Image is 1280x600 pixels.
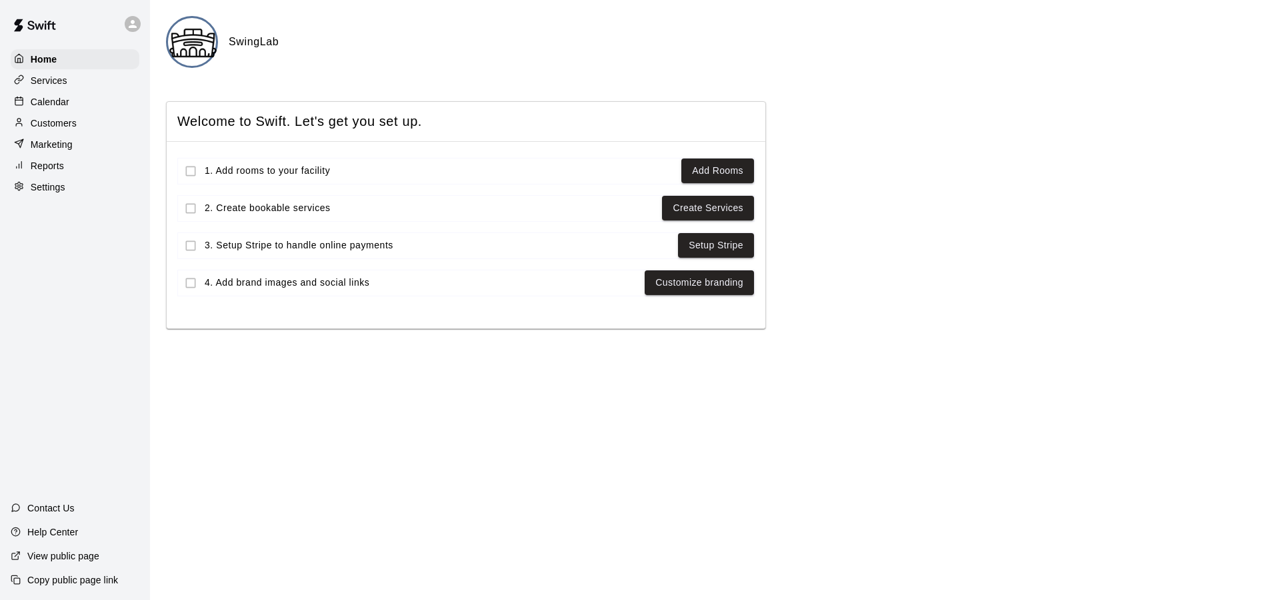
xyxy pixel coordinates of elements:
p: Copy public page link [27,573,118,587]
span: Welcome to Swift. Let's get you set up. [177,113,755,131]
a: Settings [11,177,139,197]
button: Setup Stripe [678,233,754,258]
button: Create Services [662,196,754,220]
a: Customers [11,113,139,133]
a: Create Services [673,200,743,216]
p: Home [31,53,57,66]
a: Marketing [11,135,139,154]
p: Services [31,74,67,87]
p: Settings [31,180,65,194]
span: 2. Create bookable services [205,201,657,215]
span: 3. Setup Stripe to handle online payments [205,238,673,252]
button: Add Rooms [681,158,754,183]
a: Calendar [11,92,139,112]
a: Setup Stripe [689,237,743,254]
a: Add Rooms [692,162,743,179]
img: SwingLab logo [168,18,218,68]
h6: SwingLab [229,33,279,51]
span: 1. Add rooms to your facility [205,164,676,178]
p: Calendar [31,95,69,109]
button: Customize branding [645,270,754,295]
a: Services [11,71,139,91]
a: Reports [11,156,139,176]
p: View public page [27,549,99,563]
p: Reports [31,159,64,172]
span: 4. Add brand images and social links [205,276,639,290]
p: Contact Us [27,501,75,515]
p: Marketing [31,138,73,151]
p: Help Center [27,525,78,539]
a: Customize branding [655,274,743,291]
a: Home [11,49,139,69]
p: Customers [31,117,77,130]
